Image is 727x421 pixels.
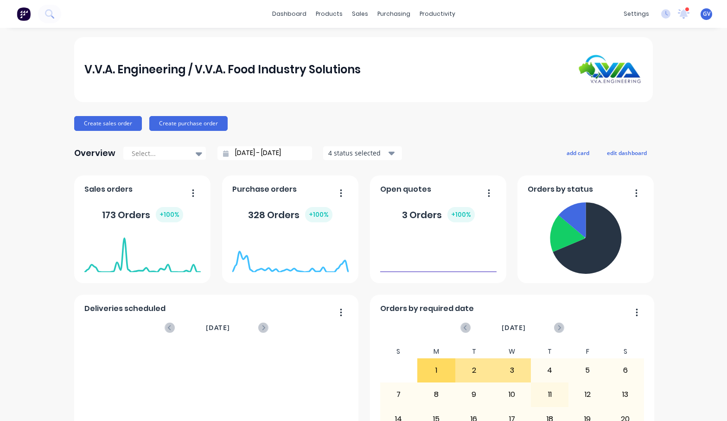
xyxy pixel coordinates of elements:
button: 4 status selected [323,146,402,160]
div: 9 [456,383,493,406]
div: V.V.A. Engineering / V.V.A. Food Industry Solutions [84,60,361,79]
div: 7 [380,383,417,406]
div: sales [347,7,373,21]
div: products [311,7,347,21]
span: Orders by status [528,184,593,195]
div: 10 [493,383,530,406]
div: 6 [607,359,644,382]
span: Orders by required date [380,303,474,314]
div: S [380,345,418,358]
div: T [455,345,493,358]
div: W [493,345,531,358]
div: 5 [569,359,606,382]
div: 8 [418,383,455,406]
div: 328 Orders [248,207,332,222]
span: [DATE] [206,323,230,333]
span: GV [703,10,710,18]
div: 12 [569,383,606,406]
div: + 100 % [305,207,332,222]
img: Factory [17,7,31,21]
span: [DATE] [502,323,526,333]
div: 2 [456,359,493,382]
div: 173 Orders [102,207,183,222]
div: F [568,345,606,358]
span: Open quotes [380,184,431,195]
div: settings [619,7,654,21]
div: 4 [531,359,568,382]
div: 1 [418,359,455,382]
span: Deliveries scheduled [84,303,166,314]
button: edit dashboard [601,147,653,159]
span: Purchase orders [232,184,297,195]
a: dashboard [268,7,311,21]
div: M [417,345,455,358]
button: Create purchase order [149,116,228,131]
div: + 100 % [156,207,183,222]
button: add card [561,147,595,159]
div: 13 [607,383,644,406]
div: 3 [493,359,530,382]
div: purchasing [373,7,415,21]
div: 4 status selected [328,148,387,158]
div: productivity [415,7,460,21]
div: T [531,345,569,358]
div: 11 [531,383,568,406]
img: V.V.A. Engineering / V.V.A. Food Industry Solutions [578,55,643,84]
div: S [606,345,644,358]
div: 3 Orders [402,207,475,222]
div: Overview [74,144,115,162]
button: Create sales order [74,116,142,131]
div: + 100 % [447,207,475,222]
span: Sales orders [84,184,133,195]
